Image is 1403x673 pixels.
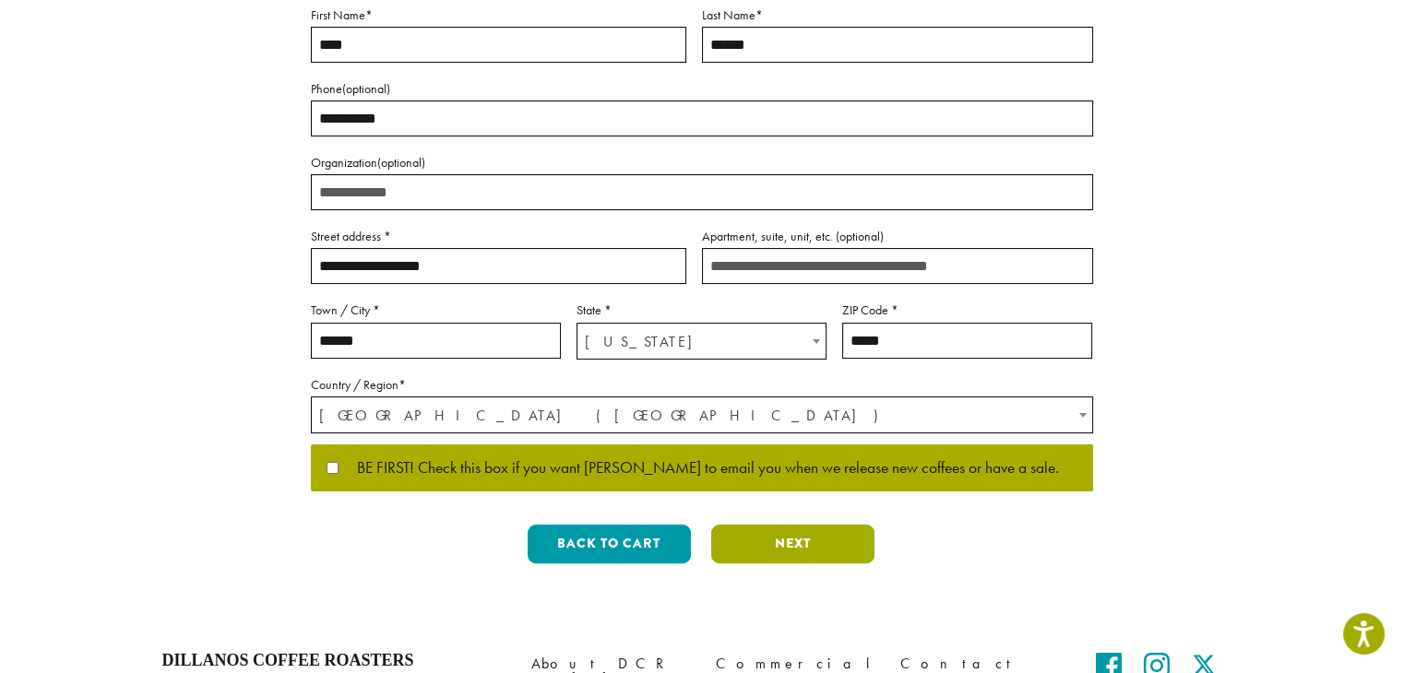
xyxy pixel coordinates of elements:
img: website_grey.svg [30,48,44,63]
img: tab_keywords_by_traffic_grey.svg [184,107,198,122]
h4: Dillanos Coffee Roasters [162,651,504,671]
span: United States (US) [312,397,1092,433]
span: (optional) [836,228,884,244]
div: Keywords by Traffic [204,109,311,121]
button: Next [711,525,874,563]
span: (optional) [377,154,425,171]
button: Back to cart [528,525,691,563]
span: BE FIRST! Check this box if you want [PERSON_NAME] to email you when we release new coffees or ha... [339,460,1059,477]
span: (optional) [342,80,390,97]
div: Domain: [DOMAIN_NAME] [48,48,203,63]
div: v 4.0.25 [52,30,90,44]
label: ZIP Code [842,299,1092,322]
label: Organization [311,151,1093,174]
span: Ohio [577,324,826,360]
label: Last Name [702,4,1093,27]
label: Town / City [311,299,561,322]
input: BE FIRST! Check this box if you want [PERSON_NAME] to email you when we release new coffees or ha... [327,462,339,474]
div: Domain Overview [70,109,165,121]
label: State [577,299,826,322]
span: State [577,323,826,360]
label: First Name [311,4,686,27]
label: Street address [311,225,686,248]
img: logo_orange.svg [30,30,44,44]
span: Country / Region [311,396,1093,433]
img: tab_domain_overview_orange.svg [50,107,65,122]
label: Apartment, suite, unit, etc. [702,225,1093,248]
